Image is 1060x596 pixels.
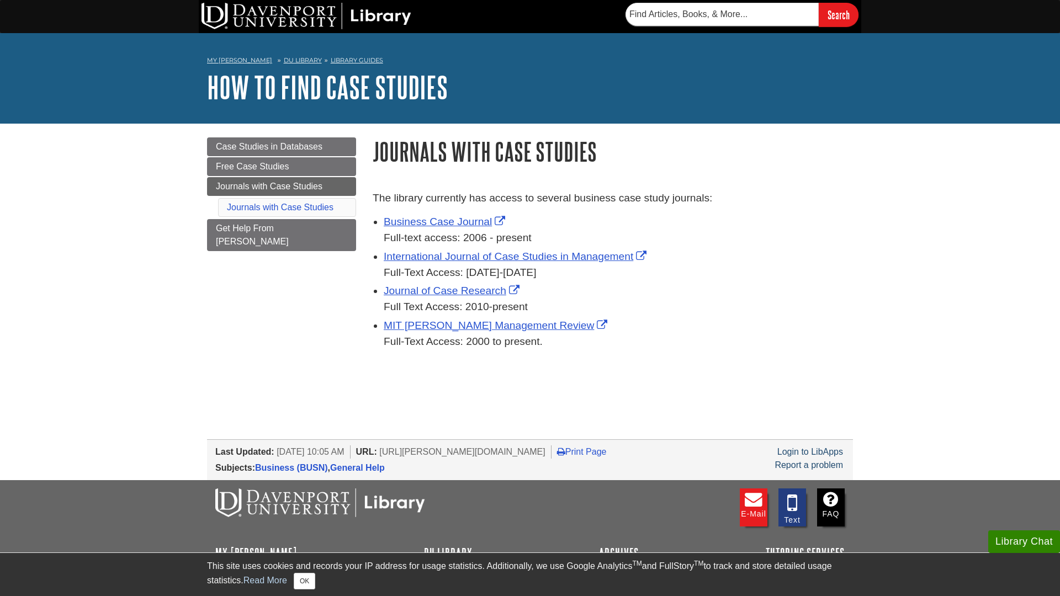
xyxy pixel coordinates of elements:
[777,447,843,456] a: Login to LibApps
[817,488,845,526] a: FAQ
[207,177,356,196] a: Journals with Case Studies
[384,299,853,315] div: Full Text Access: 2010-present
[384,320,610,331] a: Link opens in new window
[255,463,328,472] a: Business (BUSN)
[243,576,287,585] a: Read More
[384,334,853,350] div: Full-Text Access: 2000 to present.
[216,223,289,246] span: Get Help From [PERSON_NAME]
[632,560,642,567] sup: TM
[819,3,858,26] input: Search
[255,463,385,472] span: ,
[207,137,356,156] a: Case Studies in Databases
[384,285,522,296] a: Link opens in new window
[384,216,508,227] a: Link opens in new window
[778,488,806,526] a: Text
[207,560,853,589] div: This site uses cookies and records your IP address for usage statistics. Additionally, we use Goo...
[626,3,819,26] input: Find Articles, Books, & More...
[740,488,767,526] a: E-mail
[227,203,333,212] a: Journals with Case Studies
[207,157,356,176] a: Free Case Studies
[277,447,344,456] span: [DATE] 10:05 AM
[215,463,255,472] span: Subjects:
[988,530,1060,553] button: Library Chat
[216,182,322,191] span: Journals with Case Studies
[202,3,411,29] img: DU Library
[384,251,649,262] a: Link opens in new window
[215,447,274,456] span: Last Updated:
[373,190,853,206] p: The library currently has access to several business case study journals:
[384,230,853,246] div: Full-text access: 2006 - present
[216,142,322,151] span: Case Studies in Databases
[694,560,703,567] sup: TM
[356,447,377,456] span: URL:
[775,460,843,470] a: Report a problem
[330,463,385,472] a: General Help
[373,137,853,166] h1: Journals with Case Studies
[294,573,315,589] button: Close
[207,56,272,65] a: My [PERSON_NAME]
[384,265,853,281] div: Full-Text Access: [DATE]-[DATE]
[557,447,565,456] i: Print Page
[215,546,297,560] a: My [PERSON_NAME]
[215,488,425,517] img: DU Libraries
[766,546,845,560] a: Tutoring Services
[207,70,448,104] a: How to Find Case Studies
[379,447,545,456] span: [URL][PERSON_NAME][DOMAIN_NAME]
[626,3,858,26] form: Searches DU Library's articles, books, and more
[207,137,356,251] div: Guide Page Menu
[331,56,383,64] a: Library Guides
[599,546,639,560] a: Archives
[424,546,473,560] a: DU Library
[557,447,607,456] a: Print Page
[207,219,356,251] a: Get Help From [PERSON_NAME]
[216,162,289,171] span: Free Case Studies
[284,56,322,64] a: DU Library
[207,53,853,71] nav: breadcrumb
